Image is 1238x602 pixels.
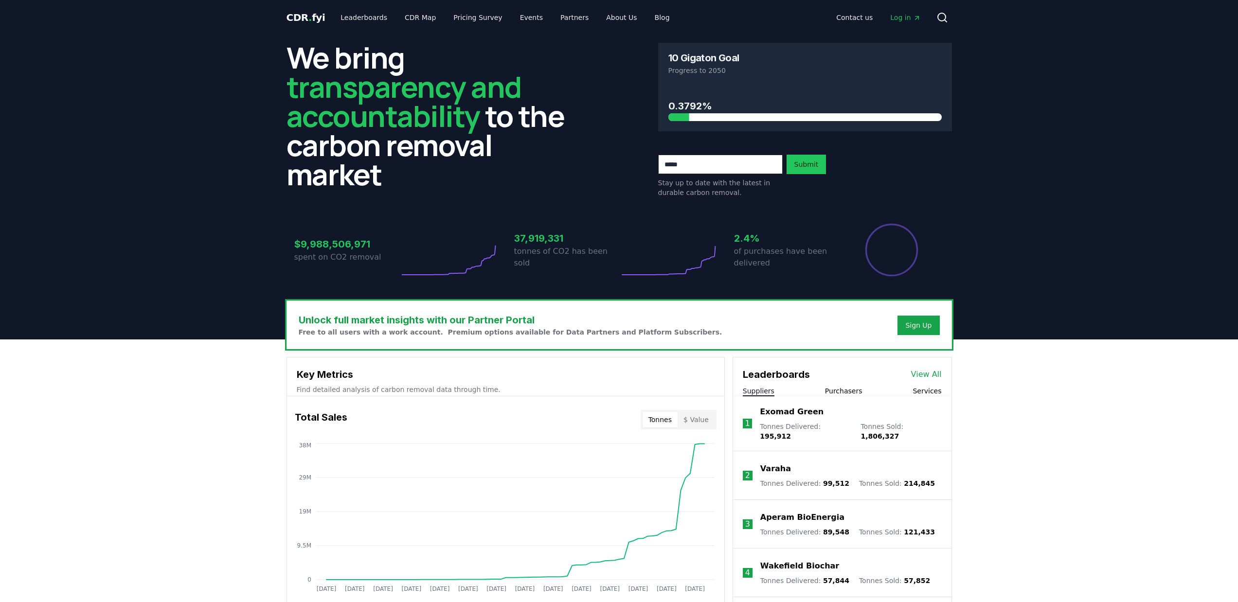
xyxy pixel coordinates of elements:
[287,43,580,189] h2: We bring to the carbon removal market
[668,66,942,75] p: Progress to 2050
[401,585,421,592] tspan: [DATE]
[397,9,444,26] a: CDR Map
[307,576,311,583] tspan: 0
[297,542,311,549] tspan: 9.5M
[515,585,535,592] tspan: [DATE]
[685,585,705,592] tspan: [DATE]
[760,576,849,585] p: Tonnes Delivered :
[295,410,347,429] h3: Total Sales
[297,367,715,382] h3: Key Metrics
[628,585,648,592] tspan: [DATE]
[882,9,928,26] a: Log in
[734,246,839,269] p: of purchases have been delivered
[446,9,510,26] a: Pricing Survey
[828,9,928,26] nav: Main
[760,432,791,440] span: 195,912
[913,386,941,396] button: Services
[859,478,935,488] p: Tonnes Sold :
[760,560,839,572] a: Wakefield Biochar
[668,99,942,113] h3: 0.3792%
[344,585,364,592] tspan: [DATE]
[512,9,551,26] a: Events
[823,479,849,487] span: 99,512
[514,246,619,269] p: tonnes of CO2 has been sold
[430,585,449,592] tspan: [DATE]
[859,527,935,537] p: Tonnes Sold :
[745,518,750,530] p: 3
[904,577,930,584] span: 57,852
[825,386,862,396] button: Purchasers
[294,251,399,263] p: spent on CO2 removal
[297,385,715,394] p: Find detailed analysis of carbon removal data through time.
[373,585,393,592] tspan: [DATE]
[333,9,677,26] nav: Main
[299,474,311,481] tspan: 29M
[828,9,880,26] a: Contact us
[647,9,678,26] a: Blog
[572,585,592,592] tspan: [DATE]
[287,11,325,24] a: CDR.fyi
[657,585,677,592] tspan: [DATE]
[760,478,849,488] p: Tonnes Delivered :
[861,432,899,440] span: 1,806,327
[299,313,722,327] h3: Unlock full market insights with our Partner Portal
[643,412,678,427] button: Tonnes
[904,528,935,536] span: 121,433
[911,369,942,380] a: View All
[543,585,563,592] tspan: [DATE]
[905,320,932,330] a: Sign Up
[299,327,722,337] p: Free to all users with a work account. Premium options available for Data Partners and Platform S...
[600,585,620,592] tspan: [DATE]
[760,463,791,475] a: Varaha
[864,223,919,277] div: Percentage of sales delivered
[745,418,750,429] p: 1
[743,367,810,382] h3: Leaderboards
[760,406,824,418] a: Exomad Green
[823,577,849,584] span: 57,844
[859,576,930,585] p: Tonnes Sold :
[294,237,399,251] h3: $9,988,506,971
[287,67,521,136] span: transparency and accountability
[668,53,739,63] h3: 10 Gigaton Goal
[760,422,851,441] p: Tonnes Delivered :
[308,12,312,23] span: .
[316,585,336,592] tspan: [DATE]
[333,9,395,26] a: Leaderboards
[658,178,783,197] p: Stay up to date with the latest in durable carbon removal.
[897,316,939,335] button: Sign Up
[861,422,941,441] p: Tonnes Sold :
[760,527,849,537] p: Tonnes Delivered :
[514,231,619,246] h3: 37,919,331
[299,508,311,515] tspan: 19M
[823,528,849,536] span: 89,548
[745,470,750,481] p: 2
[598,9,645,26] a: About Us
[553,9,596,26] a: Partners
[287,12,325,23] span: CDR fyi
[458,585,478,592] tspan: [DATE]
[299,442,311,449] tspan: 38M
[745,567,750,579] p: 4
[904,479,935,487] span: 214,845
[890,13,920,22] span: Log in
[678,412,715,427] button: $ Value
[787,155,826,174] button: Submit
[486,585,506,592] tspan: [DATE]
[760,512,844,523] a: Aperam BioEnergia
[743,386,774,396] button: Suppliers
[734,231,839,246] h3: 2.4%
